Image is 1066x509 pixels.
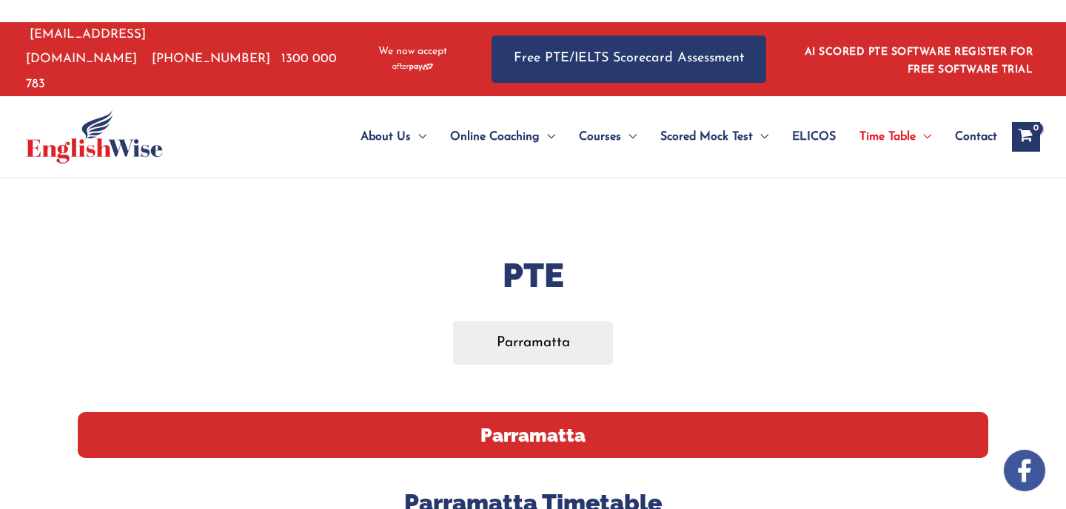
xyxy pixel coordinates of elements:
[1012,122,1040,152] a: View Shopping Cart, empty
[78,412,988,459] h2: Parramatta
[152,53,270,65] a: [PHONE_NUMBER]
[621,111,637,163] span: Menu Toggle
[780,111,848,163] a: ELICOS
[349,111,438,163] a: About UsMenu Toggle
[579,111,621,163] span: Courses
[796,35,1040,83] aside: Header Widget 1
[492,36,766,82] a: Free PTE/IELTS Scorecard Assessment
[943,111,997,163] a: Contact
[378,44,447,59] span: We now accept
[567,111,648,163] a: CoursesMenu Toggle
[540,111,555,163] span: Menu Toggle
[453,321,613,365] a: Parramatta
[753,111,768,163] span: Menu Toggle
[848,111,943,163] a: Time TableMenu Toggle
[660,111,753,163] span: Scored Mock Test
[325,111,997,163] nav: Site Navigation: Main Menu
[805,47,1033,75] a: AI SCORED PTE SOFTWARE REGISTER FOR FREE SOFTWARE TRIAL
[26,53,337,90] a: 1300 000 783
[1004,450,1045,491] img: white-facebook.png
[916,111,931,163] span: Menu Toggle
[26,28,146,65] a: [EMAIL_ADDRESS][DOMAIN_NAME]
[361,111,411,163] span: About Us
[26,110,163,164] img: cropped-ew-logo
[648,111,780,163] a: Scored Mock TestMenu Toggle
[859,111,916,163] span: Time Table
[392,63,433,71] img: Afterpay-Logo
[955,111,997,163] span: Contact
[411,111,426,163] span: Menu Toggle
[438,111,567,163] a: Online CoachingMenu Toggle
[792,111,836,163] span: ELICOS
[89,252,977,299] h1: PTE
[450,111,540,163] span: Online Coaching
